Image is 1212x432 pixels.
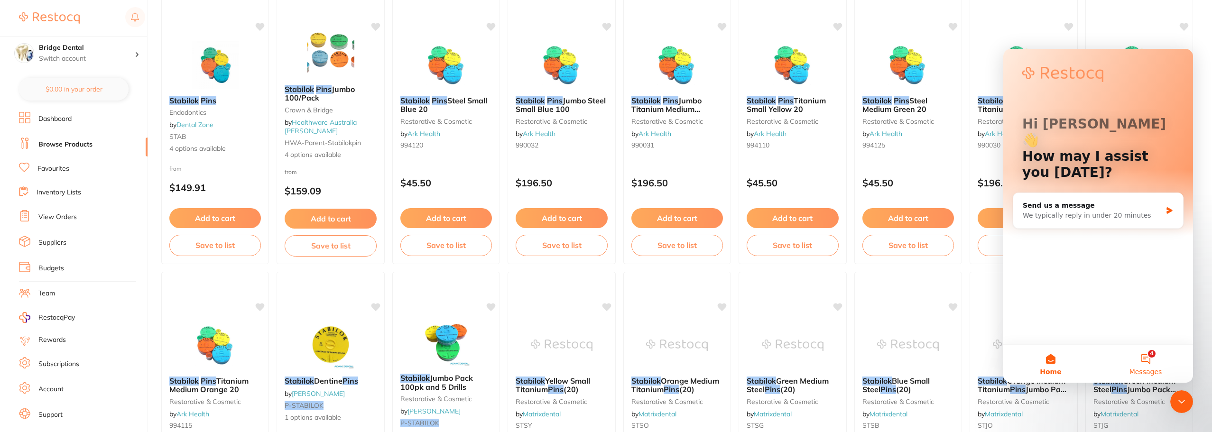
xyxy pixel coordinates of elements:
[862,96,892,105] em: Stabilok
[285,84,355,102] span: Jumbo 100/Pack
[38,114,72,124] a: Dashboard
[862,118,954,125] small: restorative & cosmetic
[400,373,473,391] span: Jumbo Pack 100pk and 5 Drills
[993,322,1055,369] img: Stabilok Orange Medium Titanium Pins Jumbo Pack (100)
[631,376,661,386] em: Stabilok
[185,41,246,89] img: Stabilok Pins
[400,373,430,383] em: Stabilok
[516,421,532,430] span: STSY
[638,129,671,138] a: Ark Health
[38,385,64,394] a: Account
[877,322,939,369] img: Stabilok Blue Small Steel Pins (20)
[1093,398,1185,405] small: restorative & cosmetic
[416,319,477,366] img: Stabilok Jumbo Pack 100pk and 5 Drills
[978,177,1069,188] p: $196.50
[985,410,1023,418] a: Matrixdental
[978,208,1069,228] button: Add to cart
[1003,49,1193,383] iframe: Intercom live chat
[862,377,954,394] b: Stabilok Blue Small Steel Pins (20)
[978,376,1065,394] span: Orange Medium Titanium
[169,377,261,394] b: Stabilok Pins Titanium Medium Orange 20
[664,385,679,394] em: Pins
[185,322,246,369] img: Stabilok Pins Titanium Medium Orange 20
[862,398,954,405] small: restorative & cosmetic
[747,118,838,125] small: restorative & cosmetic
[747,141,769,149] span: 994110
[862,129,902,138] span: by
[38,313,75,322] span: RestocqPay
[416,41,477,89] img: Stabilok Pins Steel Small Blue 20
[285,118,357,135] span: by
[547,96,563,105] em: Pins
[516,141,538,149] span: 990032
[169,96,199,105] em: Stabilok
[862,421,879,430] span: STSB
[862,96,954,114] b: Stabilok Pins Steel Medium Green 20
[169,208,261,228] button: Add to cart
[201,96,216,105] em: Pins
[747,421,764,430] span: STSG
[978,129,1018,138] span: by
[285,209,376,229] button: Add to cart
[765,385,780,394] em: Pins
[37,164,69,174] a: Favourites
[400,141,423,149] span: 994120
[631,421,649,430] span: STSO
[978,376,1007,386] em: Stabilok
[762,41,823,89] img: Stabilok Pins Titanium Small Yellow 20
[646,41,708,89] img: Stabilok Pins Jumbo Titanium Medium Orange 100
[169,410,209,418] span: by
[400,129,440,138] span: by
[523,410,561,418] a: Matrixdental
[292,389,345,398] a: [PERSON_NAME]
[663,96,678,105] em: Pins
[631,410,676,418] span: by
[400,96,430,105] em: Stabilok
[19,7,80,29] a: Restocq Logo
[300,30,361,77] img: Stabilok Pins Jumbo 100/Pack
[400,208,492,228] button: Add to cart
[169,376,249,394] span: Titanium Medium Orange 20
[15,44,34,63] img: Bridge Dental
[631,208,723,228] button: Add to cart
[747,377,838,394] b: Stabilok Green Medium Steel Pins (20)
[285,150,376,160] span: 4 options available
[747,376,776,386] em: Stabilok
[285,235,376,256] button: Save to list
[747,398,838,405] small: restorative & cosmetic
[285,401,324,410] em: P-STABILOK
[285,389,345,398] span: by
[993,41,1055,89] img: Stabilok Pins Jumbo Titanium Small Yellow 100
[169,109,261,116] small: Endodontics
[169,132,186,141] span: STAB
[754,410,792,418] a: Matrixdental
[285,85,376,102] b: Stabilok Pins Jumbo 100/Pack
[176,120,213,129] a: Dental Zone
[400,177,492,188] p: $45.50
[631,96,661,105] em: Stabilok
[862,410,907,418] span: by
[285,168,297,175] span: from
[862,177,954,188] p: $45.50
[978,141,1000,149] span: 990030
[169,398,261,405] small: restorative & cosmetic
[400,235,492,256] button: Save to list
[285,376,314,386] em: Stabilok
[169,144,261,154] span: 4 options available
[747,208,838,228] button: Add to cart
[432,96,447,105] em: Pins
[342,376,358,386] em: Pins
[978,96,1069,114] b: Stabilok Pins Jumbo Titanium Small Yellow 100
[516,96,606,114] span: Jumbo Steel Small Blue 100
[754,129,786,138] a: Ark Health
[176,410,209,418] a: Ark Health
[316,84,332,94] em: Pins
[407,129,440,138] a: Ark Health
[201,376,216,386] em: Pins
[1093,385,1176,403] span: Jumbo Pack (100)
[862,376,930,394] span: Blue Small Steel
